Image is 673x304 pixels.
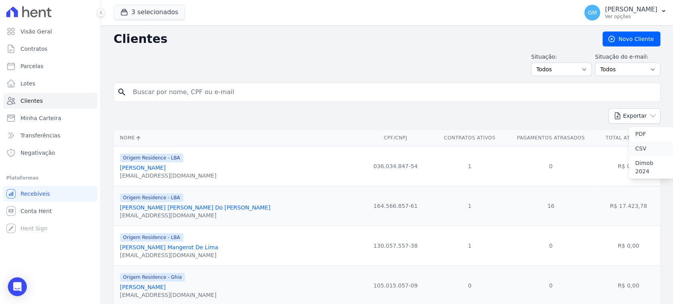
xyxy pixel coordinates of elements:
[21,190,50,198] span: Recebíveis
[120,154,183,162] span: Origem Residence - LBA
[117,87,127,97] i: search
[3,41,97,57] a: Contratos
[120,284,166,290] a: [PERSON_NAME]
[434,186,505,226] td: 1
[3,93,97,109] a: Clientes
[608,108,660,124] button: Exportar
[3,110,97,126] a: Minha Carteira
[120,172,216,180] div: [EMAIL_ADDRESS][DOMAIN_NAME]
[629,141,673,156] a: CSV
[3,24,97,39] a: Visão Geral
[21,45,47,53] span: Contratos
[597,226,660,265] td: R$ 0,00
[3,203,97,219] a: Conta Hent
[595,53,660,61] label: Situação do e-mail:
[597,146,660,186] td: R$ 0,00
[635,131,646,137] span: PDF
[505,130,597,146] th: Pagamentos Atrasados
[21,114,61,122] span: Minha Carteira
[21,80,35,87] span: Lotes
[531,53,592,61] label: Situação:
[434,226,505,265] td: 1
[114,32,590,46] h2: Clientes
[434,130,505,146] th: Contratos Ativos
[21,97,43,105] span: Clientes
[605,13,657,20] p: Ver opções
[120,204,270,211] a: [PERSON_NAME] [PERSON_NAME] Do [PERSON_NAME]
[635,160,653,174] span: Dimob 2024
[21,149,55,157] span: Negativação
[635,145,646,152] span: CSV
[6,173,94,183] div: Plataformas
[120,273,185,282] span: Origem Residence - Ghia
[505,226,597,265] td: 0
[114,5,185,20] button: 3 selecionados
[578,2,673,24] button: GM [PERSON_NAME] Ver opções
[629,127,673,141] a: PDF
[629,156,673,179] a: Dimob 2024
[21,132,60,139] span: Transferências
[120,165,166,171] a: [PERSON_NAME]
[21,28,52,35] span: Visão Geral
[128,84,657,100] input: Buscar por nome, CPF ou e-mail
[597,186,660,226] td: R$ 17.423,78
[434,146,505,186] td: 1
[120,244,218,250] a: [PERSON_NAME] Mangerot De Lima
[3,145,97,161] a: Negativação
[357,146,434,186] td: 036.034.847-54
[3,186,97,202] a: Recebíveis
[505,146,597,186] td: 0
[3,76,97,91] a: Lotes
[505,186,597,226] td: 16
[21,207,52,215] span: Conta Hent
[3,128,97,143] a: Transferências
[357,226,434,265] td: 130.057.557-38
[588,10,597,15] span: GM
[120,211,270,219] div: [EMAIL_ADDRESS][DOMAIN_NAME]
[357,186,434,226] td: 164.566.857-61
[114,130,357,146] th: Nome
[120,291,216,299] div: [EMAIL_ADDRESS][DOMAIN_NAME]
[605,6,657,13] p: [PERSON_NAME]
[21,62,43,70] span: Parcelas
[8,277,27,296] div: Open Intercom Messenger
[120,251,218,259] div: [EMAIL_ADDRESS][DOMAIN_NAME]
[3,58,97,74] a: Parcelas
[357,130,434,146] th: CPF/CNPJ
[120,193,183,202] span: Origem Residence - LBA
[120,233,183,242] span: Origem Residence - LBA
[597,130,660,146] th: Total Atrasado
[602,32,660,46] a: Novo Cliente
